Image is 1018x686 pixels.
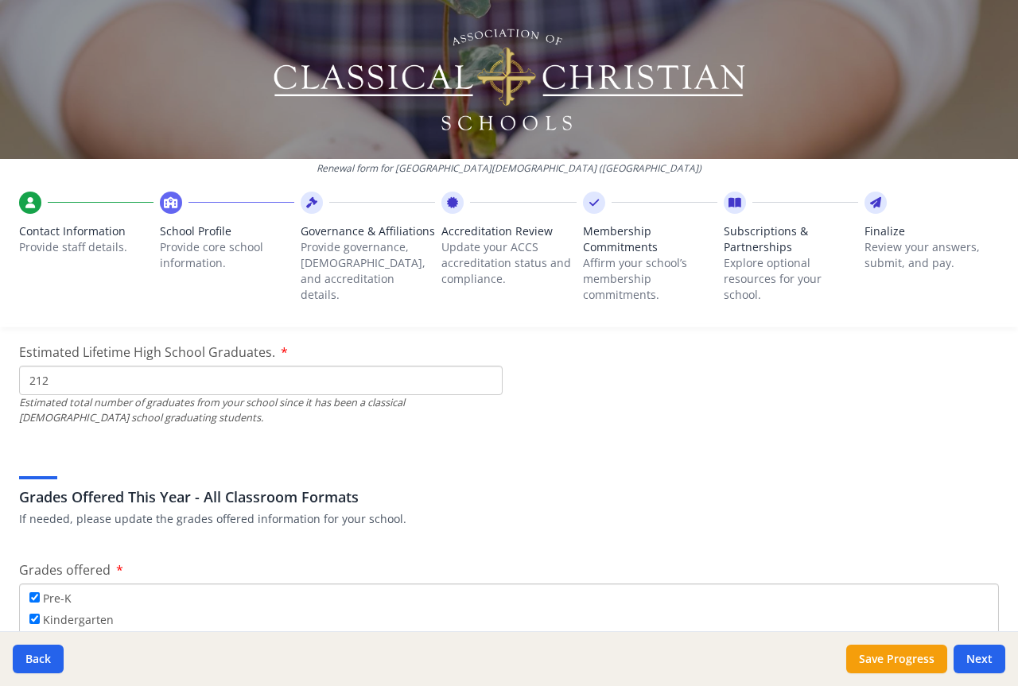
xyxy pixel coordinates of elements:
p: Provide staff details. [19,239,153,255]
button: Back [13,645,64,673]
button: Next [954,645,1005,673]
button: Save Progress [846,645,947,673]
span: Membership Commitments [583,223,717,255]
p: Explore optional resources for your school. [724,255,858,303]
input: Kindergarten [29,614,40,624]
span: Estimated Lifetime High School Graduates. [19,343,275,361]
p: If needed, please update the grades offered information for your school. [19,511,999,527]
p: Provide governance, [DEMOGRAPHIC_DATA], and accreditation details. [301,239,435,303]
label: Pre-K [29,589,72,607]
span: Grades offered [19,561,111,579]
img: Logo [271,24,748,135]
div: Estimated total number of graduates from your school since it has been a classical [DEMOGRAPHIC_D... [19,395,503,425]
p: Review your answers, submit, and pay. [865,239,999,271]
span: Governance & Affiliations [301,223,435,239]
label: Kindergarten [29,610,114,628]
span: Finalize [865,223,999,239]
p: Affirm your school’s membership commitments. [583,255,717,303]
span: Subscriptions & Partnerships [724,223,858,255]
p: Update your ACCS accreditation status and compliance. [441,239,576,287]
p: Provide core school information. [160,239,294,271]
span: Accreditation Review [441,223,576,239]
span: School Profile [160,223,294,239]
h3: Grades Offered This Year - All Classroom Formats [19,486,999,508]
input: Pre-K [29,592,40,603]
span: Contact Information [19,223,153,239]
